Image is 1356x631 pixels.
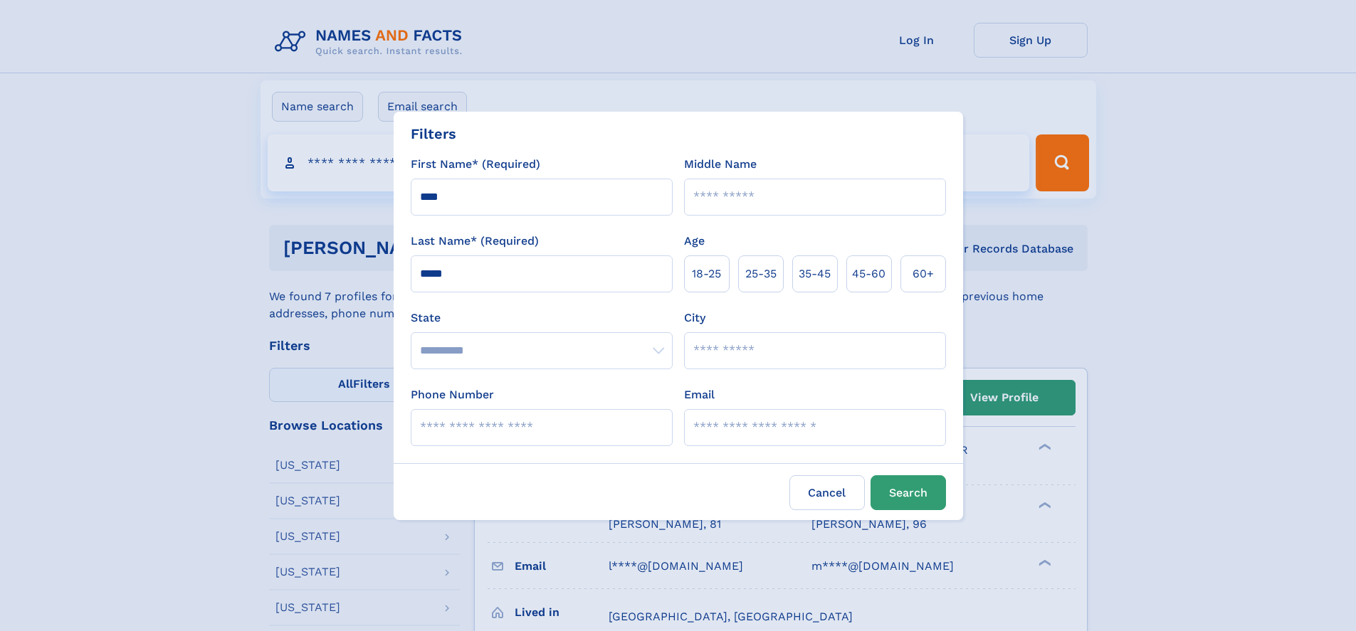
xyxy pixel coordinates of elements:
[411,309,673,327] label: State
[684,233,705,250] label: Age
[692,265,721,282] span: 18‑25
[799,265,831,282] span: 35‑45
[684,156,757,173] label: Middle Name
[411,386,494,403] label: Phone Number
[745,265,777,282] span: 25‑35
[789,475,865,510] label: Cancel
[411,156,540,173] label: First Name* (Required)
[411,123,456,144] div: Filters
[684,309,705,327] label: City
[871,475,946,510] button: Search
[684,386,715,403] label: Email
[411,233,539,250] label: Last Name* (Required)
[913,265,934,282] span: 60+
[852,265,885,282] span: 45‑60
